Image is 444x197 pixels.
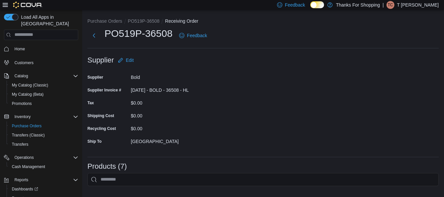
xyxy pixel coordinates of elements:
[13,2,42,8] img: Cova
[9,81,51,89] a: My Catalog (Classic)
[87,139,102,144] label: Ship To
[87,162,127,170] h3: Products (7)
[131,123,219,131] div: $0.00
[9,163,78,171] span: Cash Management
[87,18,122,24] button: Purchase Orders
[87,75,103,80] label: Supplier
[12,186,38,192] span: Dashboards
[12,58,78,66] span: Customers
[1,58,81,67] button: Customers
[165,18,198,24] button: Receiving Order
[87,100,94,106] label: Tax
[1,153,81,162] button: Operations
[9,185,41,193] a: Dashboards
[7,185,81,194] a: Dashboards
[7,140,81,149] button: Transfers
[131,111,219,118] div: $0.00
[12,164,45,169] span: Cash Management
[9,122,78,130] span: Purchase Orders
[1,44,81,54] button: Home
[12,176,78,184] span: Reports
[9,163,48,171] a: Cash Management
[131,136,219,144] div: [GEOGRAPHIC_DATA]
[7,121,81,131] button: Purchase Orders
[12,45,78,53] span: Home
[87,18,439,26] nav: An example of EuiBreadcrumbs
[87,126,116,131] label: Recycling Cost
[12,133,45,138] span: Transfers (Classic)
[12,176,31,184] button: Reports
[14,73,28,79] span: Catalog
[12,72,78,80] span: Catalog
[87,173,439,186] input: This is a search bar. After typing your query, hit enter to filter the results lower in the page.
[187,32,207,39] span: Feedback
[12,154,78,161] span: Operations
[87,113,114,118] label: Shipping Cost
[1,175,81,185] button: Reports
[12,45,28,53] a: Home
[9,122,44,130] a: Purchase Orders
[115,54,136,67] button: Edit
[9,185,78,193] span: Dashboards
[310,1,324,8] input: Dark Mode
[9,131,78,139] span: Transfers (Classic)
[1,112,81,121] button: Inventory
[12,72,31,80] button: Catalog
[9,140,78,148] span: Transfers
[9,140,31,148] a: Transfers
[14,155,34,160] span: Operations
[7,99,81,108] button: Promotions
[12,59,36,67] a: Customers
[14,177,28,183] span: Reports
[12,113,33,121] button: Inventory
[386,1,394,9] div: T Collum
[12,154,36,161] button: Operations
[12,142,28,147] span: Transfers
[9,81,78,89] span: My Catalog (Classic)
[131,85,219,93] div: [DATE] - BOLD - 36508 - HL
[12,92,44,97] span: My Catalog (Beta)
[9,90,78,98] span: My Catalog (Beta)
[105,27,173,40] h1: PO519P-36508
[7,131,81,140] button: Transfers (Classic)
[397,1,439,9] p: T [PERSON_NAME]
[14,114,31,119] span: Inventory
[14,60,34,65] span: Customers
[388,1,393,9] span: TC
[87,56,114,64] h3: Supplier
[12,83,48,88] span: My Catalog (Classic)
[12,113,78,121] span: Inventory
[87,87,121,93] label: Supplier Invoice #
[18,14,78,27] span: Load All Apps in [GEOGRAPHIC_DATA]
[9,100,78,108] span: Promotions
[87,29,101,42] button: Next
[9,100,35,108] a: Promotions
[176,29,210,42] a: Feedback
[131,98,219,106] div: $0.00
[128,18,160,24] button: PO519P-36508
[9,131,47,139] a: Transfers (Classic)
[126,57,134,63] span: Edit
[1,71,81,81] button: Catalog
[7,162,81,171] button: Cash Management
[12,123,42,129] span: Purchase Orders
[285,2,305,8] span: Feedback
[14,46,25,52] span: Home
[336,1,380,9] p: Thanks For Shopping
[7,90,81,99] button: My Catalog (Beta)
[383,1,384,9] p: |
[12,101,32,106] span: Promotions
[131,72,219,80] div: Bold
[9,90,46,98] a: My Catalog (Beta)
[7,81,81,90] button: My Catalog (Classic)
